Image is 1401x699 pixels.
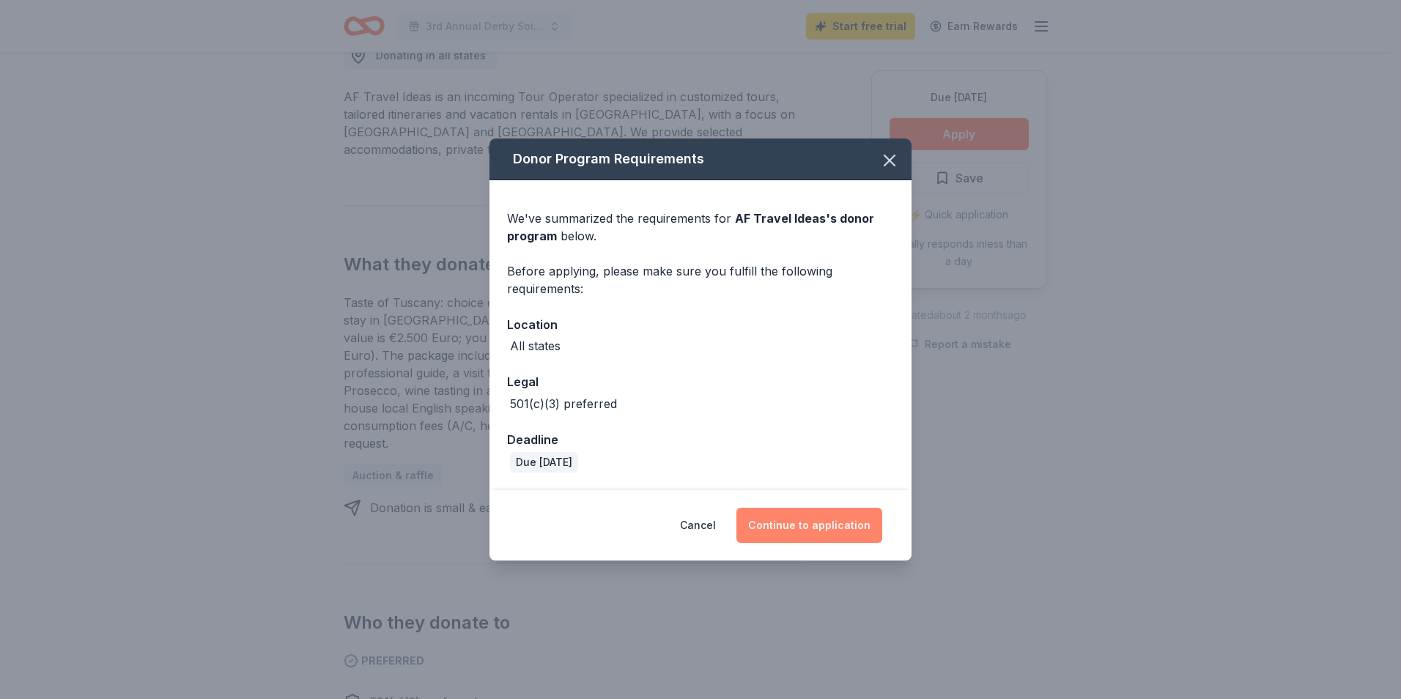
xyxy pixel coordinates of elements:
div: 501(c)(3) preferred [510,395,617,413]
div: Donor Program Requirements [489,138,912,180]
button: Continue to application [736,508,882,543]
div: Location [507,315,894,334]
div: Deadline [507,430,894,449]
div: Legal [507,372,894,391]
button: Cancel [680,508,716,543]
div: Due [DATE] [510,452,578,473]
div: We've summarized the requirements for below. [507,210,894,245]
div: Before applying, please make sure you fulfill the following requirements: [507,262,894,297]
div: All states [510,337,561,355]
